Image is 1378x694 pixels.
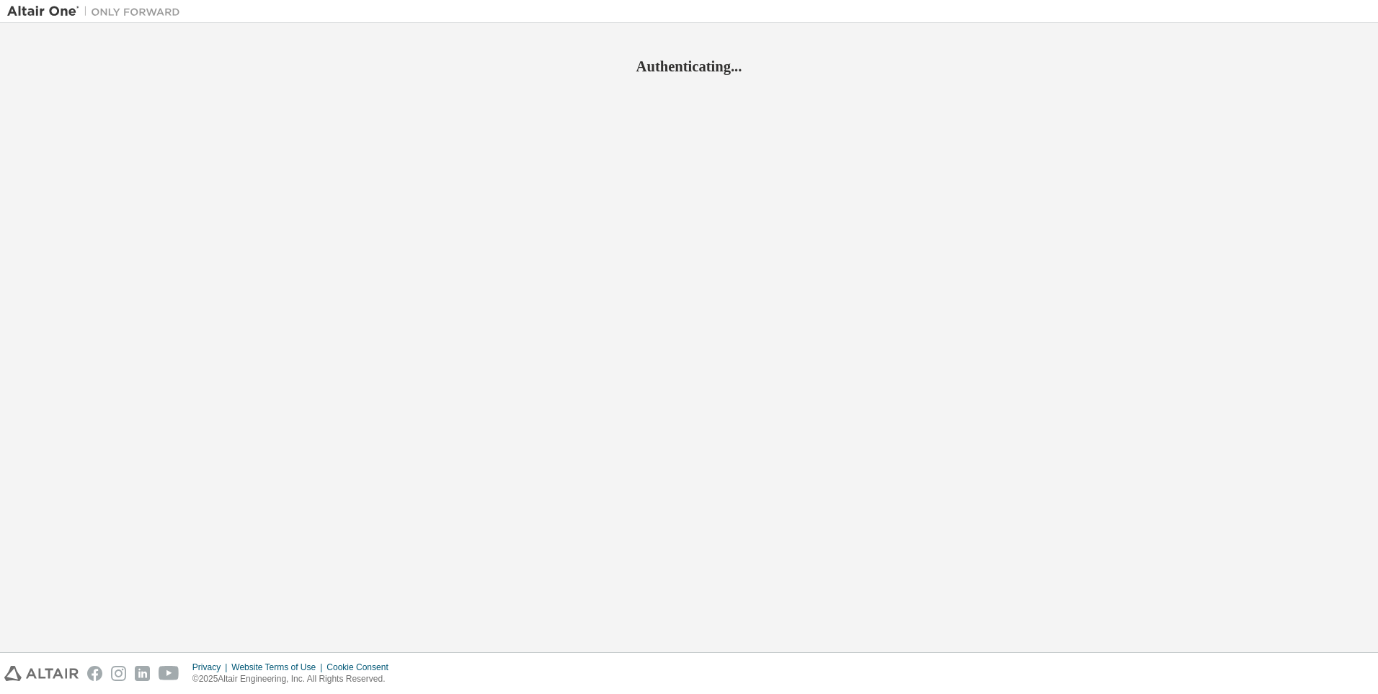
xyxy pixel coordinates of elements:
[4,666,79,681] img: altair_logo.svg
[192,662,231,673] div: Privacy
[7,57,1371,76] h2: Authenticating...
[111,666,126,681] img: instagram.svg
[326,662,396,673] div: Cookie Consent
[192,673,397,685] p: © 2025 Altair Engineering, Inc. All Rights Reserved.
[159,666,179,681] img: youtube.svg
[7,4,187,19] img: Altair One
[231,662,326,673] div: Website Terms of Use
[135,666,150,681] img: linkedin.svg
[87,666,102,681] img: facebook.svg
